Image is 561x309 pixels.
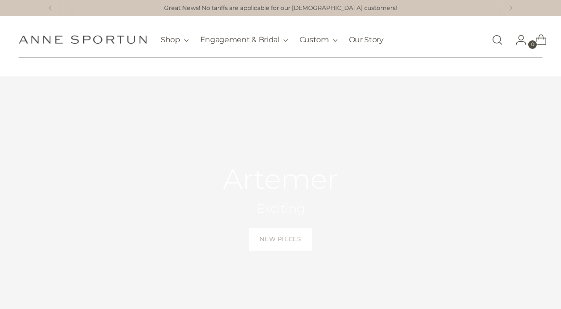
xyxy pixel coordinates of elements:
button: Engagement & Bridal [200,29,288,50]
a: Anne Sportun Fine Jewellery [19,35,147,44]
a: Great News! No tariffs are applicable for our [DEMOGRAPHIC_DATA] customers! [164,4,397,13]
span: 0 [528,40,537,49]
a: Our Story [349,29,384,50]
h2: Exciting [223,200,338,216]
a: New Pieces [249,228,311,251]
a: Open cart modal [528,30,547,49]
button: Custom [300,29,338,50]
span: New Pieces [260,235,301,243]
a: Open search modal [488,30,507,49]
h2: Artemer [223,164,338,195]
a: Go to the account page [508,30,527,49]
button: Shop [161,29,189,50]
